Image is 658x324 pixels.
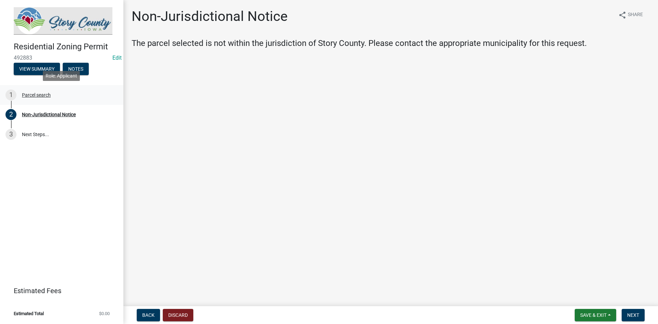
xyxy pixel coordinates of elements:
[163,309,193,321] button: Discard
[5,89,16,100] div: 1
[622,309,645,321] button: Next
[5,129,16,140] div: 3
[14,63,60,75] button: View Summary
[132,38,650,48] h4: The parcel selected is not within the jurisdiction of Story County. Please contact the appropriat...
[5,284,112,298] a: Estimated Fees
[14,42,118,52] h4: Residential Zoning Permit
[99,311,110,316] span: $0.00
[137,309,160,321] button: Back
[63,63,89,75] button: Notes
[575,309,616,321] button: Save & Exit
[14,67,60,72] wm-modal-confirm: Summary
[22,93,51,97] div: Parcel search
[22,112,76,117] div: Non-Jurisdictional Notice
[112,55,122,61] a: Edit
[580,312,607,318] span: Save & Exit
[5,109,16,120] div: 2
[132,8,288,25] h1: Non-Jurisdictional Notice
[63,67,89,72] wm-modal-confirm: Notes
[613,8,648,22] button: shareShare
[14,55,110,61] span: 492883
[628,11,643,19] span: Share
[14,7,112,35] img: Story County, Iowa
[618,11,626,19] i: share
[627,312,639,318] span: Next
[112,55,122,61] wm-modal-confirm: Edit Application Number
[14,311,44,316] span: Estimated Total
[43,71,80,81] div: Role: Applicant
[142,312,155,318] span: Back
